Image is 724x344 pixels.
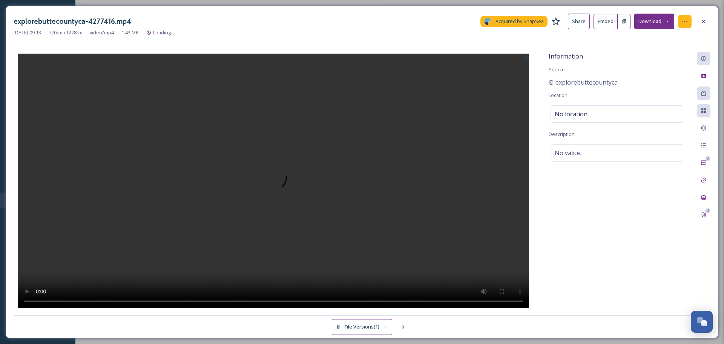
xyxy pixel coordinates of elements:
span: [DATE] 09:13 [14,29,41,36]
span: No location [555,110,587,119]
h3: explorebuttecountyca-4277416.mp4 [14,16,131,27]
div: 0 [705,156,710,161]
span: 1.43 MB [121,29,139,36]
span: Acquired by SnapSea [495,18,544,25]
span: Location [549,92,568,99]
span: Source [549,66,565,73]
button: Embed [594,14,618,29]
span: explorebuttecountyca [555,78,618,87]
button: Open Chat [691,311,713,333]
span: No value. [555,148,581,157]
span: Information [549,52,583,60]
span: Loading... [153,29,174,36]
button: File Versions(1) [332,319,392,335]
a: explorebuttecountyca [549,78,618,87]
button: Share [568,14,590,29]
img: snapsea-logo.png [484,18,492,25]
div: 0 [705,208,710,213]
span: 720 px x 1278 px [49,29,82,36]
span: Description [549,131,575,137]
button: Download [634,14,674,29]
span: video/mp4 [90,29,114,36]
